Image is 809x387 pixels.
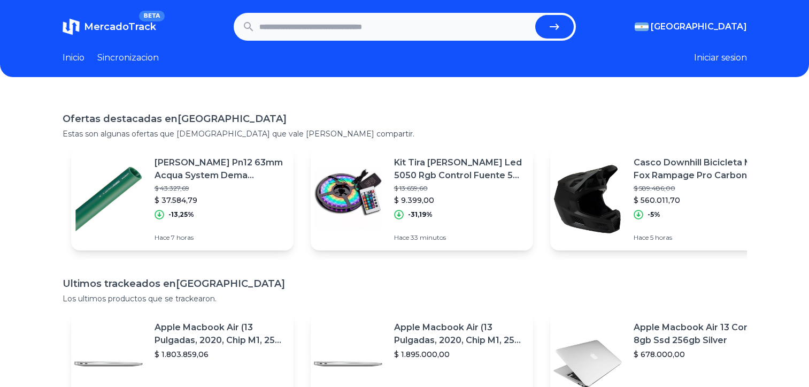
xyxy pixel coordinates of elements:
button: [GEOGRAPHIC_DATA] [635,20,747,33]
a: MercadoTrackBETA [63,18,156,35]
p: $ 9.399,00 [394,195,525,206]
p: Los ultimos productos que se trackearon. [63,293,747,304]
button: Iniciar sesion [694,51,747,64]
p: $ 13.659,60 [394,184,525,193]
span: MercadoTrack [84,21,156,33]
img: MercadoTrack [63,18,80,35]
p: Hace 33 minutos [394,233,525,242]
p: [PERSON_NAME] Pn12 63mm Acqua System Dema Magnum 08112063000 4mt [155,156,285,182]
a: Sincronizacion [97,51,159,64]
h1: Ultimos trackeados en [GEOGRAPHIC_DATA] [63,276,747,291]
img: Featured image [311,162,386,237]
p: Apple Macbook Air 13 Core I5 8gb Ssd 256gb Silver [634,321,764,347]
img: Featured image [550,162,625,237]
p: $ 678.000,00 [634,349,764,360]
p: -31,19% [408,210,433,219]
p: $ 560.011,70 [634,195,764,206]
h1: Ofertas destacadas en [GEOGRAPHIC_DATA] [63,111,747,126]
p: Estas son algunas ofertas que [DEMOGRAPHIC_DATA] que vale [PERSON_NAME] compartir. [63,128,747,139]
p: Hace 7 horas [155,233,285,242]
p: $ 1.803.859,06 [155,349,285,360]
p: -5% [648,210,660,219]
p: $ 1.895.000,00 [394,349,525,360]
span: [GEOGRAPHIC_DATA] [651,20,747,33]
img: Featured image [71,162,146,237]
p: Kit Tira [PERSON_NAME] Led 5050 Rgb Control Fuente 5 Metros Mts [394,156,525,182]
p: Apple Macbook Air (13 Pulgadas, 2020, Chip M1, 256 Gb De Ssd, 8 Gb De Ram) - Plata [394,321,525,347]
a: Featured image[PERSON_NAME] Pn12 63mm Acqua System Dema Magnum 08112063000 4mt$ 43.327,69$ 37.584... [71,148,294,251]
a: Featured imageCasco Downhill Bicicleta Mtb Fox Rampage Pro Carbon Mips$ 589.486,00$ 560.011,70-5%... [550,148,773,251]
p: $ 37.584,79 [155,195,285,206]
p: $ 589.486,00 [634,184,764,193]
p: Apple Macbook Air (13 Pulgadas, 2020, Chip M1, 256 Gb De Ssd, 8 Gb De Ram) - Plata [155,321,285,347]
a: Featured imageKit Tira [PERSON_NAME] Led 5050 Rgb Control Fuente 5 Metros Mts$ 13.659,60$ 9.399,0... [311,148,533,251]
p: Casco Downhill Bicicleta Mtb Fox Rampage Pro Carbon Mips [634,156,764,182]
span: BETA [139,11,164,21]
img: Argentina [635,22,649,31]
p: Hace 5 horas [634,233,764,242]
p: $ 43.327,69 [155,184,285,193]
a: Inicio [63,51,84,64]
p: -13,25% [168,210,194,219]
